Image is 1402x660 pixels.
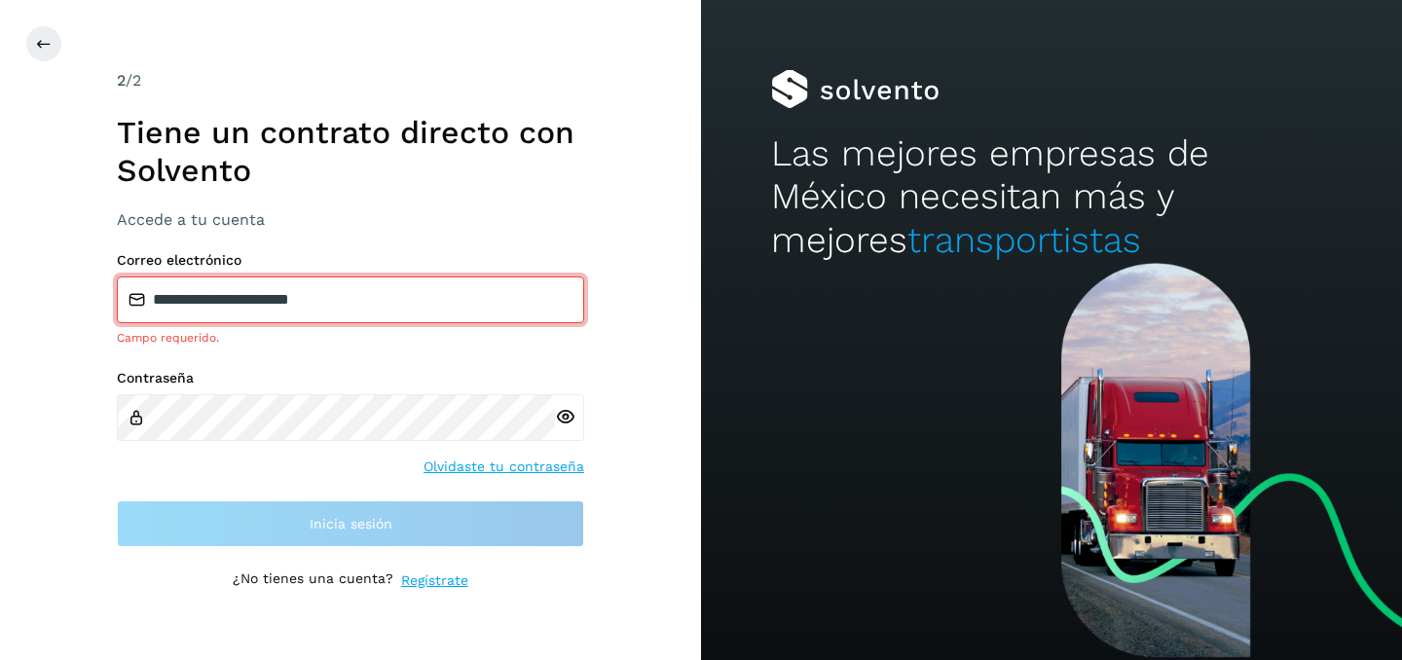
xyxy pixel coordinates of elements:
a: Olvidaste tu contraseña [424,457,584,477]
label: Contraseña [117,370,584,386]
span: transportistas [907,219,1141,261]
a: Regístrate [401,570,468,591]
h3: Accede a tu cuenta [117,210,584,229]
div: Campo requerido. [117,329,584,347]
h1: Tiene un contrato directo con Solvento [117,114,584,189]
p: ¿No tienes una cuenta? [233,570,393,591]
div: /2 [117,69,584,92]
span: Inicia sesión [310,517,392,531]
label: Correo electrónico [117,252,584,269]
span: 2 [117,71,126,90]
button: Inicia sesión [117,500,584,547]
h2: Las mejores empresas de México necesitan más y mejores [771,132,1332,262]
